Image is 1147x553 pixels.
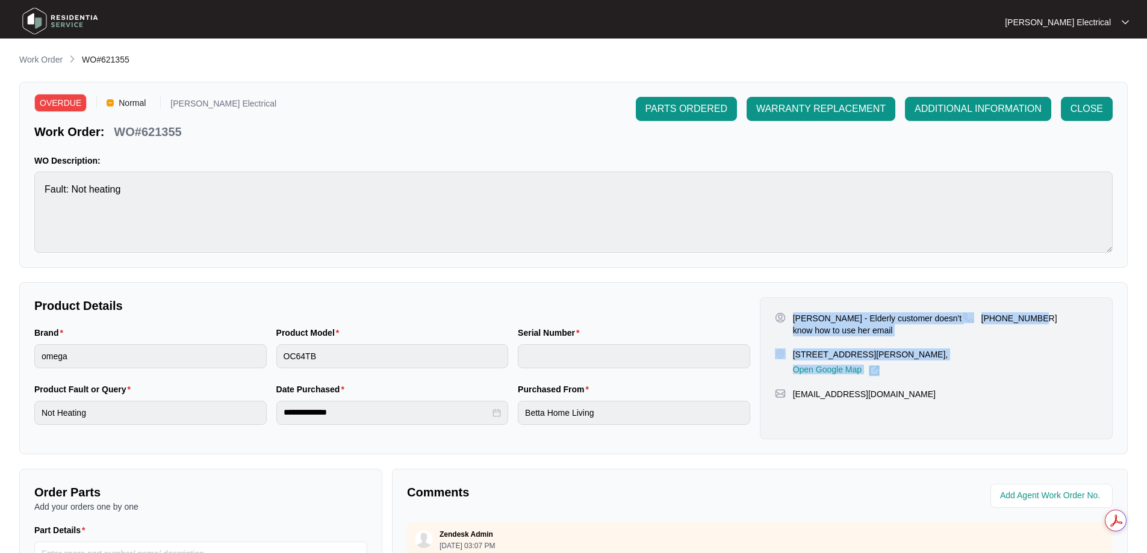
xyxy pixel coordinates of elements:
img: dropdown arrow [1122,19,1129,25]
label: Purchased From [518,383,594,395]
label: Product Model [276,327,344,339]
button: CLOSE [1061,97,1113,121]
input: Serial Number [518,344,750,368]
input: Date Purchased [284,406,491,419]
p: [EMAIL_ADDRESS][DOMAIN_NAME] [793,388,936,400]
p: Work Order [19,54,63,66]
img: chevron-right [67,54,77,64]
label: Serial Number [518,327,584,339]
p: Product Details [34,297,750,314]
a: Work Order [17,54,65,67]
input: Add Agent Work Order No. [1000,489,1105,503]
button: WARRANTY REPLACEMENT [747,97,895,121]
img: Vercel Logo [107,99,114,107]
p: [STREET_ADDRESS][PERSON_NAME], [793,348,948,360]
img: residentia service logo [18,3,102,39]
label: Part Details [34,524,90,536]
p: Order Parts [34,484,367,501]
p: [PERSON_NAME] Electrical [1005,16,1111,28]
textarea: Fault: Not heating [34,171,1113,253]
span: Normal [114,94,151,112]
p: [PERSON_NAME] Electrical [170,99,276,112]
span: OVERDUE [34,94,87,112]
a: Open Google Map [793,365,880,376]
span: ADDITIONAL INFORMATION [915,102,1042,116]
p: WO Description: [34,155,1113,167]
p: WO#621355 [114,123,181,140]
img: user-pin [775,312,786,323]
p: Add your orders one by one [34,501,367,513]
img: map-pin [775,388,786,399]
span: WO#621355 [82,55,129,64]
button: ADDITIONAL INFORMATION [905,97,1051,121]
p: Work Order: [34,123,104,140]
label: Date Purchased [276,383,349,395]
span: PARTS ORDERED [645,102,727,116]
label: Brand [34,327,68,339]
p: Comments [407,484,751,501]
img: map-pin [963,312,974,323]
img: user.svg [415,530,433,548]
input: Product Fault or Query [34,401,267,425]
input: Product Model [276,344,509,368]
span: CLOSE [1071,102,1103,116]
p: Zendesk Admin [440,530,493,539]
button: PARTS ORDERED [636,97,737,121]
span: WARRANTY REPLACEMENT [756,102,886,116]
p: [DATE] 03:07 PM [440,542,495,549]
img: map-pin [775,348,786,359]
p: [PERSON_NAME] - Elderly customer doesn't know how to use her email [793,312,963,336]
img: Link-External [869,365,880,376]
p: [PHONE_NUMBER] [981,312,1057,324]
label: Product Fault or Query [34,383,135,395]
input: Purchased From [518,401,750,425]
input: Brand [34,344,267,368]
